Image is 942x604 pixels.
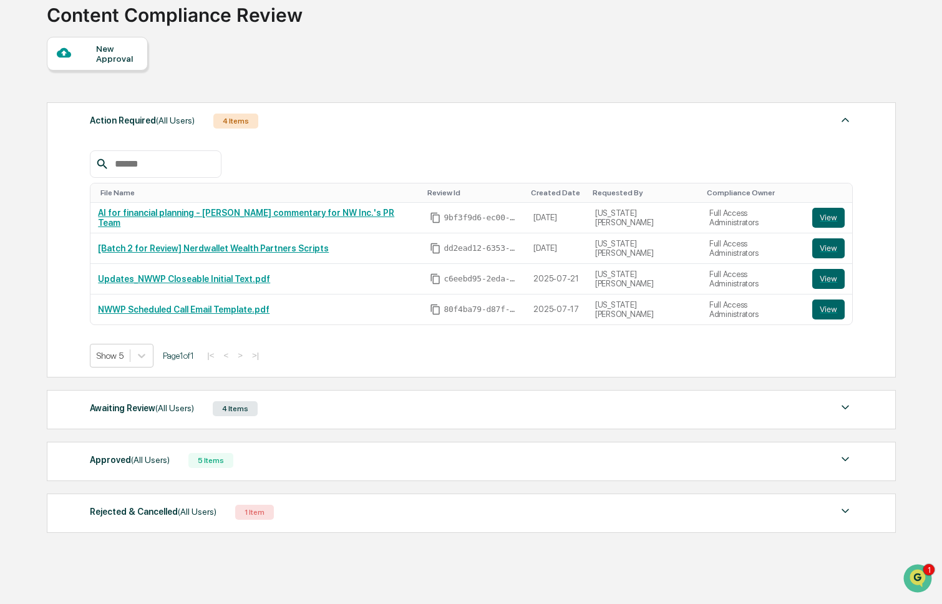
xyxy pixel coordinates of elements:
[444,274,518,284] span: c6eebd95-2eda-47bf-a497-3eb1b7318b58
[25,222,80,234] span: Preclearance
[702,264,805,295] td: Full Access Administrators
[155,403,194,413] span: (All Users)
[85,217,160,239] a: 🗄️Attestations
[588,264,702,295] td: [US_STATE][PERSON_NAME]
[702,295,805,324] td: Full Access Administrators
[702,233,805,264] td: Full Access Administrators
[56,95,205,108] div: Start new chat
[12,139,84,149] div: Past conversations
[235,505,274,520] div: 1 Item
[812,269,845,289] button: View
[812,208,845,228] button: View
[593,188,697,197] div: Toggle SortBy
[248,350,263,361] button: >|
[588,233,702,264] td: [US_STATE][PERSON_NAME]
[526,203,588,233] td: [DATE]
[7,217,85,239] a: 🖐️Preclearance
[588,295,702,324] td: [US_STATE][PERSON_NAME]
[39,170,101,180] span: [PERSON_NAME]
[178,507,216,517] span: (All Users)
[812,300,845,319] button: View
[212,99,227,114] button: Start new chat
[203,350,218,361] button: |<
[220,350,232,361] button: <
[430,212,441,223] span: Copy Id
[444,304,518,314] span: 80f4ba79-d87f-4cb6-8458-b68e2bdb47c7
[531,188,583,197] div: Toggle SortBy
[156,115,195,125] span: (All Users)
[526,264,588,295] td: 2025-07-21
[234,350,246,361] button: >
[193,136,227,151] button: See all
[124,276,151,285] span: Pylon
[96,44,138,64] div: New Approval
[815,188,847,197] div: Toggle SortBy
[12,223,22,233] div: 🖐️
[902,563,936,597] iframe: Open customer support
[90,452,170,468] div: Approved
[588,203,702,233] td: [US_STATE][PERSON_NAME]
[25,170,35,180] img: 1746055101610-c473b297-6a78-478c-a979-82029cc54cd1
[702,203,805,233] td: Full Access Administrators
[812,238,845,258] button: View
[110,170,136,180] span: [DATE]
[98,274,270,284] a: Updates_NWWP Closeable Initial Text.pdf
[56,108,172,118] div: We're available if you need us!
[26,95,49,118] img: 8933085812038_c878075ebb4cc5468115_72.jpg
[707,188,800,197] div: Toggle SortBy
[526,295,588,324] td: 2025-07-17
[430,243,441,254] span: Copy Id
[213,114,258,129] div: 4 Items
[12,26,227,46] p: How can we help?
[12,158,32,178] img: Jack Rasmussen
[430,304,441,315] span: Copy Id
[7,240,84,263] a: 🔎Data Lookup
[98,304,269,314] a: NWWP Scheduled Call Email Template.pdf
[90,400,194,416] div: Awaiting Review
[444,243,518,253] span: dd2ead12-6353-41e4-9b21-1b0cf20a9be1
[25,245,79,258] span: Data Lookup
[430,273,441,285] span: Copy Id
[12,95,35,118] img: 1746055101610-c473b297-6a78-478c-a979-82029cc54cd1
[131,455,170,465] span: (All Users)
[32,57,206,70] input: Clear
[838,504,853,519] img: caret
[163,351,194,361] span: Page 1 of 1
[90,504,216,520] div: Rejected & Cancelled
[427,188,521,197] div: Toggle SortBy
[100,188,417,197] div: Toggle SortBy
[98,243,329,253] a: [Batch 2 for Review] Nerdwallet Wealth Partners Scripts
[526,233,588,264] td: [DATE]
[90,223,100,233] div: 🗄️
[103,222,155,234] span: Attestations
[213,401,258,416] div: 4 Items
[444,213,518,223] span: 9bf3f9d6-ec00-4609-a326-e373718264ae
[188,453,233,468] div: 5 Items
[88,275,151,285] a: Powered byPylon
[104,170,108,180] span: •
[838,112,853,127] img: caret
[90,112,195,129] div: Action Required
[98,208,394,228] a: AI for financial planning - [PERSON_NAME] commentary for NW Inc.'s PR Team
[838,400,853,415] img: caret
[12,246,22,256] div: 🔎
[838,452,853,467] img: caret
